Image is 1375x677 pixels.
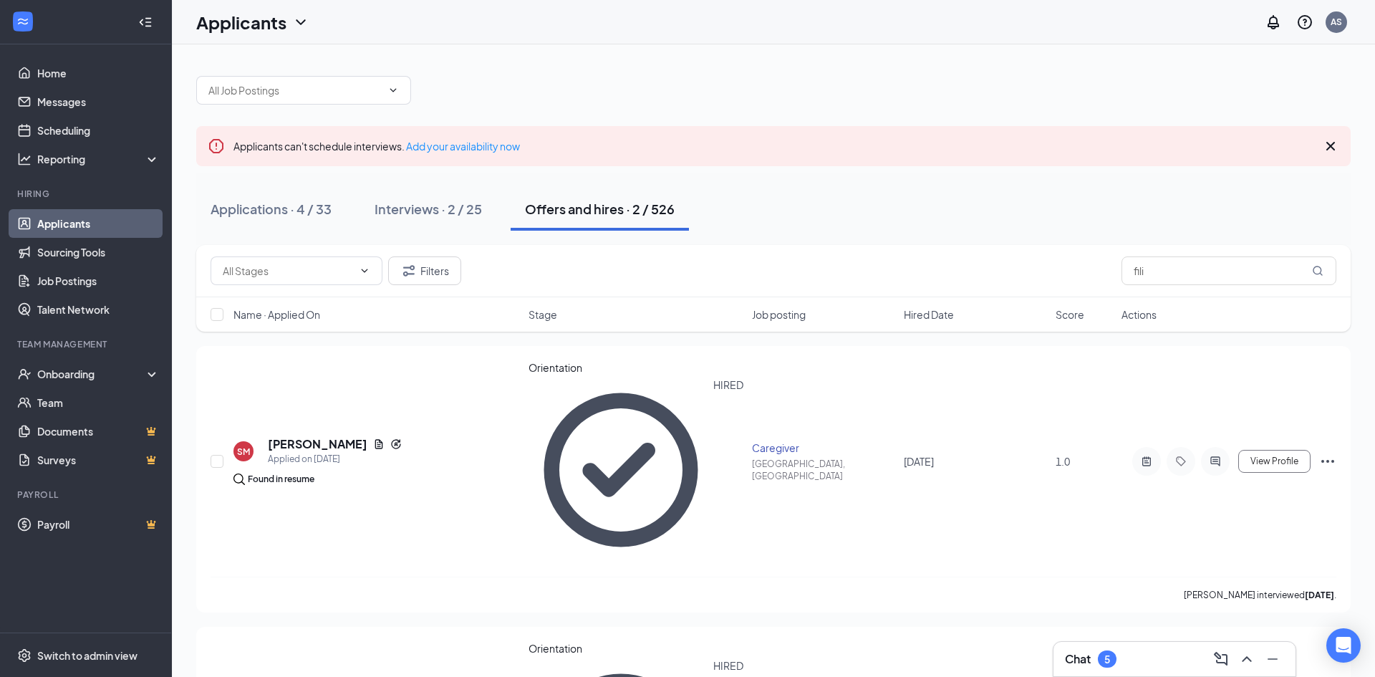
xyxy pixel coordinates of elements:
[373,438,385,450] svg: Document
[16,14,30,29] svg: WorkstreamLogo
[196,10,286,34] h1: Applicants
[1184,589,1336,601] p: [PERSON_NAME] interviewed .
[268,452,402,466] div: Applied on [DATE]
[17,338,157,350] div: Team Management
[752,441,895,455] div: Caregiver
[37,267,160,295] a: Job Postings
[1326,628,1361,663] div: Open Intercom Messenger
[211,200,332,218] div: Applications · 4 / 33
[713,378,743,562] div: HIRED
[1172,456,1190,467] svg: Tag
[359,265,370,277] svg: ChevronDown
[37,59,160,87] a: Home
[529,307,557,322] span: Stage
[37,648,137,663] div: Switch to admin view
[248,472,314,486] div: Found in resume
[1056,455,1070,468] span: 1.0
[138,15,153,29] svg: Collapse
[1238,650,1255,668] svg: ChevronUp
[1121,307,1157,322] span: Actions
[37,388,160,417] a: Team
[17,489,157,501] div: Payroll
[233,474,245,485] img: search.bf7aa3482b7795d4f01b.svg
[1265,14,1282,31] svg: Notifications
[752,458,895,482] div: [GEOGRAPHIC_DATA], [GEOGRAPHIC_DATA]
[390,438,402,450] svg: Reapply
[1331,16,1342,28] div: AS
[525,200,675,218] div: Offers and hires · 2 / 526
[1319,453,1336,470] svg: Ellipses
[237,446,250,458] div: SM
[375,200,482,218] div: Interviews · 2 / 25
[17,367,32,381] svg: UserCheck
[1212,650,1230,668] svg: ComposeMessage
[37,510,160,539] a: PayrollCrown
[292,14,309,31] svg: ChevronDown
[37,209,160,238] a: Applicants
[37,446,160,474] a: SurveysCrown
[233,307,320,322] span: Name · Applied On
[37,87,160,116] a: Messages
[233,140,520,153] span: Applicants can't schedule interviews.
[37,116,160,145] a: Scheduling
[1264,650,1281,668] svg: Minimize
[752,307,806,322] span: Job posting
[529,360,743,375] div: Orientation
[17,648,32,663] svg: Settings
[1207,456,1224,467] svg: ActiveChat
[400,262,418,279] svg: Filter
[904,307,954,322] span: Hired Date
[37,238,160,267] a: Sourcing Tools
[37,152,160,166] div: Reporting
[1138,456,1155,467] svg: ActiveNote
[1104,653,1110,666] div: 5
[1235,648,1258,671] button: ChevronUp
[1296,14,1313,31] svg: QuestionInfo
[1121,256,1336,285] input: Search in offers and hires
[208,82,382,98] input: All Job Postings
[37,417,160,446] a: DocumentsCrown
[904,455,934,468] span: [DATE]
[388,256,461,285] button: Filter Filters
[1056,307,1084,322] span: Score
[208,138,225,155] svg: Error
[17,188,157,200] div: Hiring
[1261,648,1284,671] button: Minimize
[1250,456,1298,466] span: View Profile
[17,152,32,166] svg: Analysis
[387,85,399,96] svg: ChevronDown
[37,367,148,381] div: Onboarding
[529,641,743,656] div: Orientation
[1305,590,1334,600] b: [DATE]
[1238,450,1311,473] button: View Profile
[37,295,160,324] a: Talent Network
[1210,648,1232,671] button: ComposeMessage
[1322,138,1339,155] svg: Cross
[223,263,353,279] input: All Stages
[1065,651,1091,667] h3: Chat
[1312,265,1323,277] svg: MagnifyingGlass
[529,378,713,562] svg: CheckmarkCircle
[406,140,520,153] a: Add your availability now
[268,436,367,452] h5: [PERSON_NAME]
